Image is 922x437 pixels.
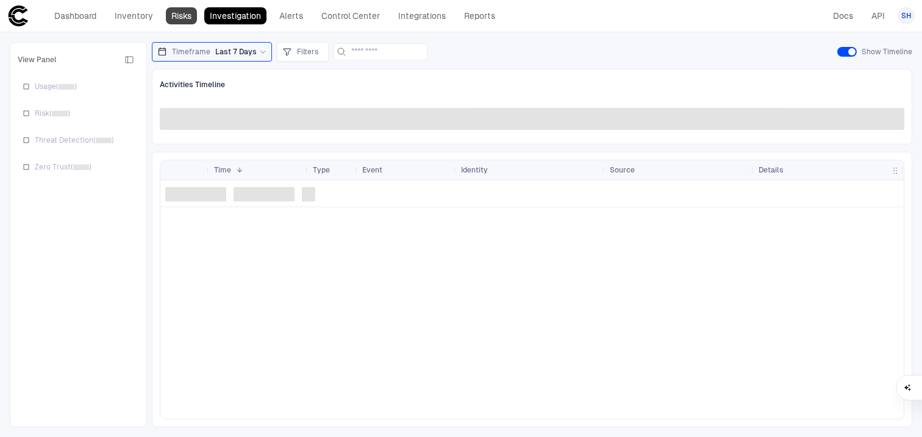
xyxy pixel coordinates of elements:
a: Reports [459,7,501,24]
span: Details [759,165,784,175]
a: Dashboard [49,7,102,24]
span: Timeframe [172,47,210,57]
span: SH [901,11,912,21]
span: Time [214,165,231,175]
a: Control Center [316,7,385,24]
span: View Panel [18,55,57,65]
span: Activities Timeline [160,80,225,90]
a: Docs [827,7,859,24]
span: Threat Detection ( ) [35,135,114,145]
a: Alerts [274,7,309,24]
span: Source [610,165,635,175]
span: Show Timeline [862,47,912,57]
span: Risk ( ) [35,108,70,118]
a: API [866,7,890,24]
a: Investigation [204,7,266,24]
span: Zero Trust ( ) [35,162,91,172]
span: Event [362,165,382,175]
a: Risks [166,7,197,24]
span: Identity [461,165,488,175]
span: Filters [297,47,318,57]
span: Usage ( ) [35,82,77,91]
a: Integrations [393,7,451,24]
button: SH [898,7,915,24]
a: Inventory [109,7,159,24]
span: Type [313,165,330,175]
span: Last 7 Days [215,47,257,57]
